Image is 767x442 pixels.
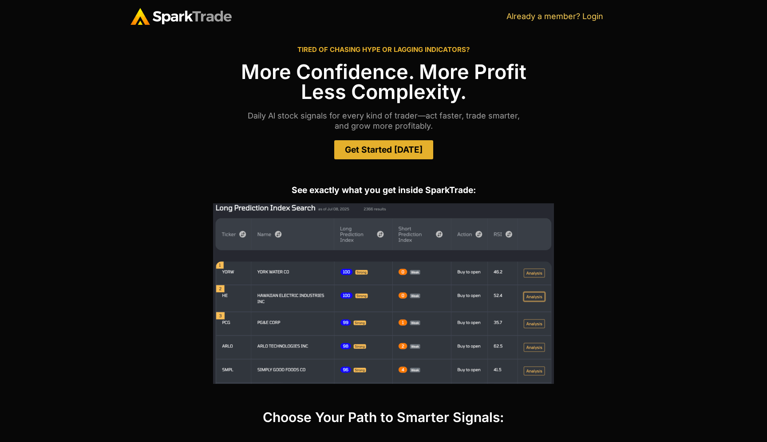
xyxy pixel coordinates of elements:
p: Daily Al stock signals for every kind of trader—act faster, trade smarter, and grow more profitably. [130,110,637,131]
h2: See exactly what you get inside SparkTrade: [130,186,637,194]
span: Get Started [DATE] [345,146,423,154]
h2: TIRED OF CHASING HYPE OR LAGGING INDICATORS? [130,46,637,53]
h3: Choose Your Path to Smarter Signals: [130,410,637,424]
a: Get Started [DATE] [334,140,433,159]
h1: More Confidence. More Profit Less Complexity. [130,62,637,102]
a: Already a member? Login [506,12,603,21]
